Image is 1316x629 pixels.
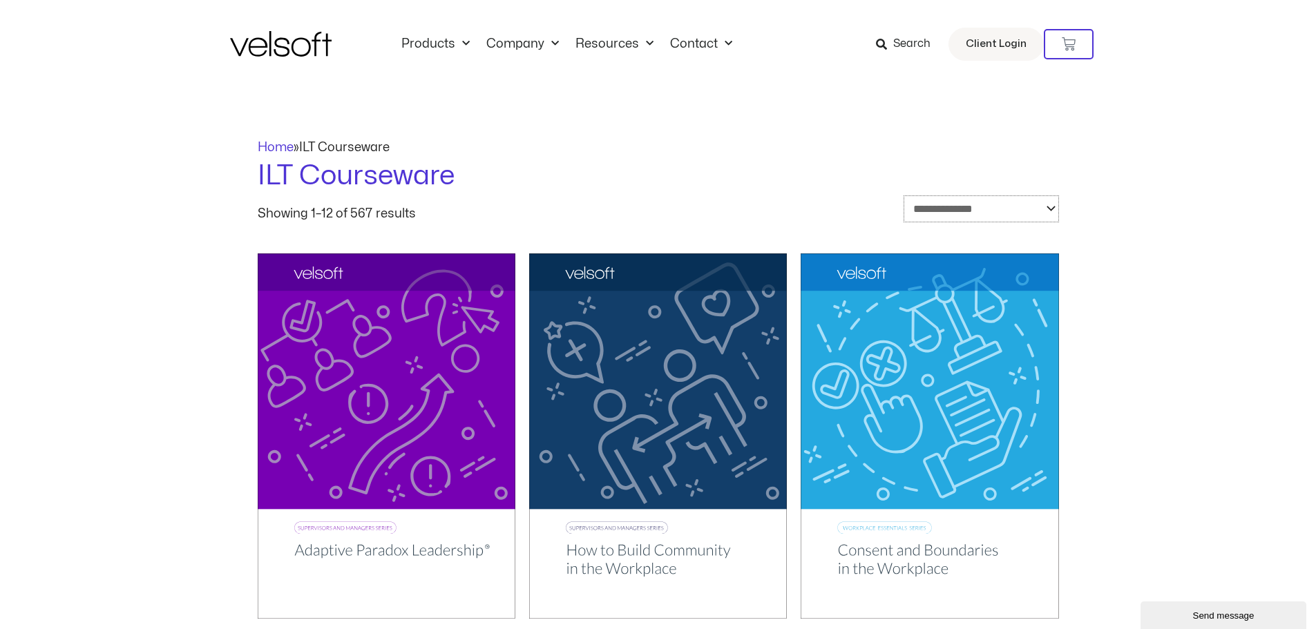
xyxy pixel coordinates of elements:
img: Adaptive Paradox Leadership™ [258,253,515,619]
span: Search [893,35,931,53]
a: Client Login [948,28,1044,61]
iframe: chat widget [1141,599,1309,629]
span: Client Login [966,35,1027,53]
img: How to Build Community in the Workplace [529,253,787,619]
img: Consent and Boundaries in the Workplace [801,253,1058,619]
h1: ILT Courseware [258,157,1059,195]
nav: Menu [393,37,741,52]
p: Showing 1–12 of 567 results [258,208,416,220]
img: Velsoft Training Materials [230,31,332,57]
a: ResourcesMenu Toggle [567,37,662,52]
select: Shop order [904,195,1059,222]
span: » [258,142,390,153]
a: ProductsMenu Toggle [393,37,478,52]
span: ILT Courseware [299,142,390,153]
a: Home [258,142,294,153]
a: CompanyMenu Toggle [478,37,567,52]
a: Search [876,32,940,56]
a: ContactMenu Toggle [662,37,741,52]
